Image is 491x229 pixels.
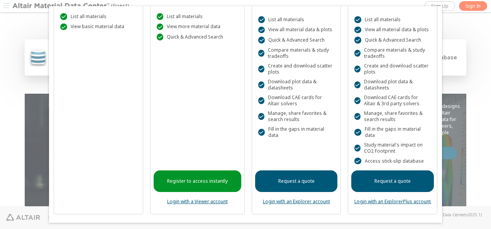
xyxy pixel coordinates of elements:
div:  [60,13,67,20]
div:  [354,129,361,136]
div: Fill in the gaps in material data [354,126,431,138]
div:  [354,27,361,34]
div:  [354,145,361,152]
div:  [60,24,67,30]
div:  [258,81,264,88]
div:  [354,97,361,104]
div: View all material data & plots [258,27,335,34]
div: Compare materials & study tradeoffs [354,47,431,59]
div: View all material data & plots [354,27,431,34]
a: Register to access instantly [154,170,241,192]
a: Request a quote [351,170,434,192]
div: Study material's impact on CO2 Footprint [354,142,431,154]
div: View more material data [157,24,238,30]
div:  [157,13,164,20]
div: Fill in the gaps in material data [258,126,335,138]
div: Create and download scatter plots [354,63,431,75]
div: Download CAE cards for Altair & 3rd party solvers [354,94,431,107]
div:  [354,113,361,120]
div:  [258,129,265,136]
a: Request a quote [255,170,338,192]
div: Download plot data & datasheets [354,79,431,91]
div: Quick & Advanced Search [354,37,431,44]
div: Quick & Advanced Search [258,37,335,44]
div:  [258,113,264,120]
div:  [354,16,361,23]
a: Login with an ExplorerPlus account [354,198,431,205]
div: View basic material data [60,24,137,30]
div: Quick & Advanced Search [157,34,238,40]
div:  [258,50,264,57]
div: Manage, share favorites & search results [258,110,335,123]
div: Compare materials & study tradeoffs [258,47,335,59]
div: List all materials [354,16,431,23]
div: Manage, share favorites & search results [354,110,431,123]
div:  [157,24,164,30]
div:  [258,37,265,44]
div:  [258,97,264,104]
div:  [258,66,264,72]
div: List all materials [157,13,238,20]
div: Access stick-slip database [354,158,431,165]
div:  [258,16,265,23]
div: Create and download scatter plots [258,63,335,75]
div:  [354,37,361,44]
div:  [354,50,361,57]
div: List all materials [258,16,335,23]
div:  [157,34,164,40]
div:  [354,81,361,88]
div:  [258,27,265,34]
div: Download plot data & datasheets [258,79,335,91]
div: Download CAE cards for Altair solvers [258,94,335,107]
a: Login with an Explorer account [263,198,330,205]
a: Login with a Viewer account [167,198,228,205]
div:  [354,158,361,165]
div:  [354,66,361,72]
div: List all materials [60,13,137,20]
